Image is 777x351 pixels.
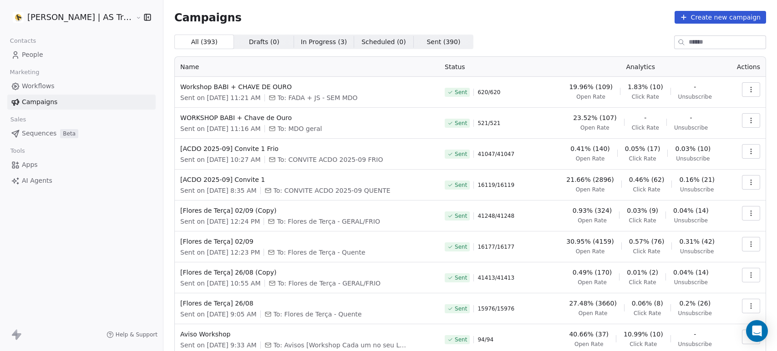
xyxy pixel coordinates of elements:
[7,173,156,188] a: AI Agents
[728,57,766,77] th: Actions
[180,124,260,133] span: Sent on [DATE] 11:16 AM
[455,243,467,251] span: Sent
[22,81,55,91] span: Workflows
[274,310,362,319] span: To: Flores de Terça - Quente
[629,279,656,286] span: Click Rate
[632,299,663,308] span: 0.06% (8)
[180,268,434,277] span: [Flores de Terça] 26/08 (Copy)
[455,150,467,158] span: Sent
[180,299,434,308] span: [Flores de Terça] 26/08
[629,155,656,162] span: Click Rate
[274,186,391,195] span: To: CONVITE ACDO 2025-09 QUENTE
[679,299,711,308] span: 0.2% (26)
[570,144,610,153] span: 0.41% (140)
[455,274,467,281] span: Sent
[180,248,260,257] span: Sent on [DATE] 12:23 PM
[746,320,768,342] div: Open Intercom Messenger
[633,186,660,193] span: Click Rate
[674,124,708,131] span: Unsubscribe
[6,34,40,48] span: Contacts
[625,144,660,153] span: 0.05% (17)
[477,336,493,343] span: 94 / 94
[477,212,514,220] span: 41248 / 41248
[675,144,711,153] span: 0.03% (10)
[180,186,257,195] span: Sent on [DATE] 8:35 AM
[249,37,279,47] span: Drafts ( 0 )
[455,120,467,127] span: Sent
[576,155,605,162] span: Open Rate
[22,176,52,186] span: AI Agents
[6,113,30,126] span: Sales
[301,37,347,47] span: In Progress ( 3 )
[573,206,612,215] span: 0.93% (324)
[578,279,607,286] span: Open Rate
[6,144,29,158] span: Tools
[574,341,604,348] span: Open Rate
[580,124,609,131] span: Open Rate
[627,206,658,215] span: 0.03% (9)
[180,82,434,91] span: Workshop BABI + CHAVE DE OURO
[22,160,38,170] span: Apps
[678,341,712,348] span: Unsubscribe
[644,113,646,122] span: -
[680,248,714,255] span: Unsubscribe
[107,331,157,338] a: Help & Support
[627,268,658,277] span: 0.01% (2)
[679,237,715,246] span: 0.31% (42)
[633,248,660,255] span: Click Rate
[566,175,614,184] span: 21.66% (2896)
[180,155,260,164] span: Sent on [DATE] 10:27 AM
[579,310,608,317] span: Open Rate
[180,237,434,246] span: [Flores de Terça] 02/09
[7,95,156,110] a: Campaigns
[13,12,24,23] img: Logo%202022%20quad.jpg
[576,93,605,100] span: Open Rate
[277,248,365,257] span: To: Flores de Terça - Quente
[180,217,260,226] span: Sent on [DATE] 12:24 PM
[576,248,605,255] span: Open Rate
[277,217,380,226] span: To: Flores de Terça - GERAL/FRIO
[578,217,607,224] span: Open Rate
[553,57,728,77] th: Analytics
[674,279,708,286] span: Unsubscribe
[674,217,708,224] span: Unsubscribe
[22,129,56,138] span: Sequences
[455,212,467,220] span: Sent
[6,65,43,79] span: Marketing
[278,93,358,102] span: To: FADA + JS - SEM MDO
[180,341,257,350] span: Sent on [DATE] 9:33 AM
[680,186,714,193] span: Unsubscribe
[274,341,410,350] span: To: Avisos [Workshop Cada um no seu Lugar] INSCRITAS
[477,274,514,281] span: 41413 / 41413
[576,186,605,193] span: Open Rate
[679,175,715,184] span: 0.16% (21)
[278,279,381,288] span: To: Flores de Terça - GERAL/FRIO
[694,82,696,91] span: -
[634,310,661,317] span: Click Rate
[632,124,659,131] span: Click Rate
[427,37,460,47] span: Sent ( 390 )
[573,268,612,277] span: 0.49% (170)
[566,237,614,246] span: 30.95% (4159)
[7,47,156,62] a: People
[174,11,242,24] span: Campaigns
[477,181,514,189] span: 16119 / 16119
[624,330,663,339] span: 10.99% (10)
[22,50,43,60] span: People
[11,10,129,25] button: [PERSON_NAME] | AS Treinamentos
[180,310,257,319] span: Sent on [DATE] 9:05 AM
[690,113,692,122] span: -
[361,37,406,47] span: Scheduled ( 0 )
[569,82,612,91] span: 19.96% (109)
[180,93,260,102] span: Sent on [DATE] 11:21 AM
[278,124,322,133] span: To: MDO geral
[180,330,434,339] span: Aviso Workshop
[629,217,656,224] span: Click Rate
[278,155,383,164] span: To: CONVITE ACDO 2025-09 FRIO
[7,79,156,94] a: Workflows
[673,268,709,277] span: 0.04% (14)
[678,310,712,317] span: Unsubscribe
[678,93,712,100] span: Unsubscribe
[632,93,659,100] span: Click Rate
[455,89,467,96] span: Sent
